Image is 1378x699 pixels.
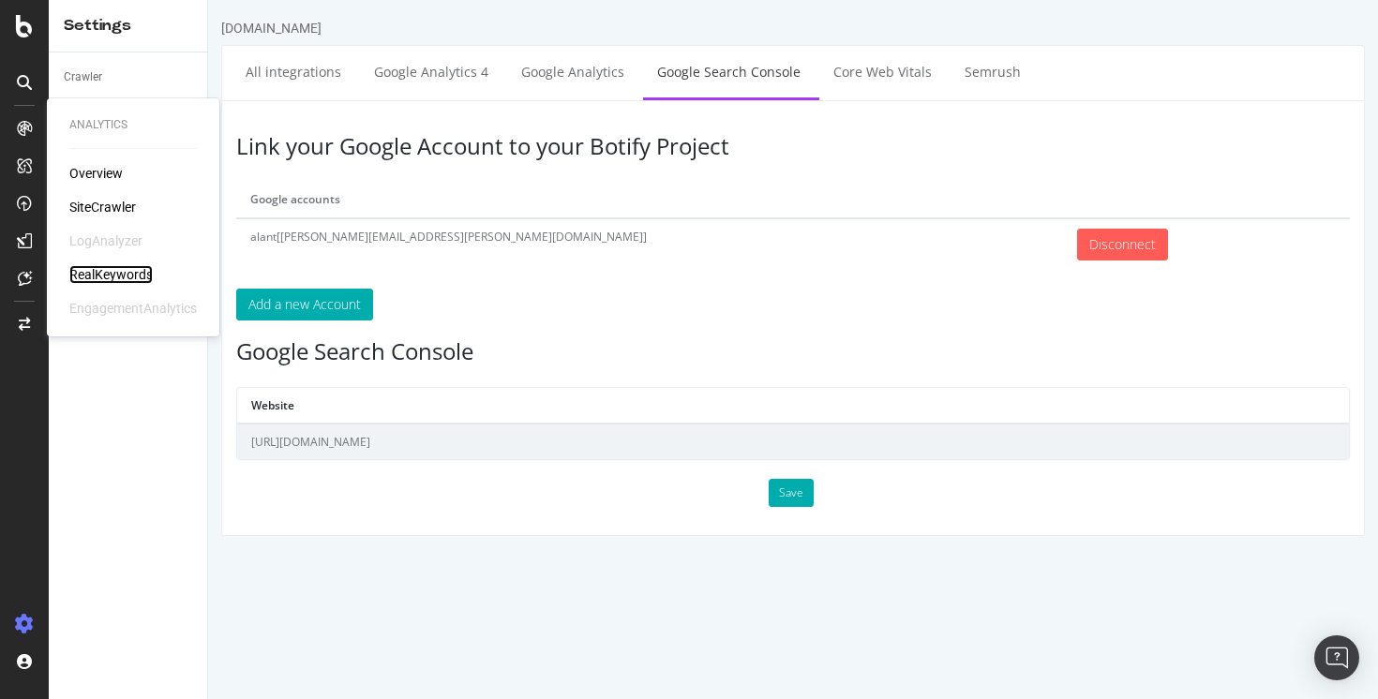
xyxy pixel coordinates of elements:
div: EngagementAnalytics [69,299,197,318]
div: LogAnalyzer [69,231,142,250]
button: Save [561,479,606,507]
a: Semrush [742,46,827,97]
a: Core Web Vitals [611,46,738,97]
a: Google Analytics [299,46,430,97]
div: Settings [64,15,192,37]
a: Keywords [64,95,194,114]
a: All integrations [23,46,147,97]
div: Keywords [64,95,113,114]
td: alant[[PERSON_NAME][EMAIL_ADDRESS][PERSON_NAME][DOMAIN_NAME]] [28,218,855,270]
div: Crawler [64,67,102,87]
div: Analytics [69,117,197,133]
th: Website [29,388,1141,424]
h3: Link your Google Account to your Botify Project [28,134,1142,158]
a: SiteCrawler [69,198,136,216]
a: RealKeywords [69,265,153,284]
a: Google Analytics 4 [152,46,294,97]
td: [URL][DOMAIN_NAME] [29,424,1141,459]
div: [DOMAIN_NAME] [13,19,113,37]
th: Google accounts [28,182,855,217]
input: Disconnect [869,229,960,260]
div: Open Intercom Messenger [1314,635,1359,680]
a: Crawler [64,67,194,87]
a: Overview [69,164,123,183]
h3: Google Search Console [28,339,1142,364]
button: Add a new Account [28,289,165,320]
a: Google Search Console [435,46,607,97]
